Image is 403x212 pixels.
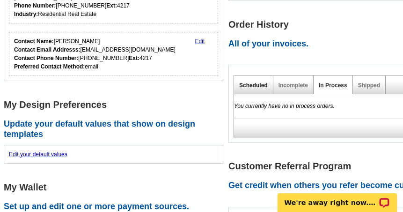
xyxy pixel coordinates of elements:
[14,55,78,61] strong: Contact Phone Number:
[319,82,347,89] a: In Process
[14,46,81,53] strong: Contact Email Addresss:
[4,182,228,192] h1: My Wallet
[278,82,308,89] a: Incomplete
[14,37,176,71] div: [PERSON_NAME] [EMAIL_ADDRESS][DOMAIN_NAME] [PHONE_NUMBER] 4217 email
[106,2,117,9] strong: Ext:
[358,82,380,89] a: Shipped
[195,38,205,45] a: Edit
[4,100,228,110] h1: My Design Preferences
[14,2,56,9] strong: Phone Number:
[4,119,228,139] h2: Update your default values that show on design templates
[271,182,403,212] iframe: LiveChat chat widget
[14,38,54,45] strong: Contact Name:
[14,63,85,70] strong: Preferred Contact Method:
[129,55,139,61] strong: Ext:
[234,103,335,109] em: You currently have no in process orders.
[14,11,38,17] strong: Industry:
[4,202,228,212] h2: Set up and edit one or more payment sources.
[239,82,268,89] a: Scheduled
[9,151,67,158] a: Edit your default values
[9,32,218,76] div: Who should we contact regarding order issues?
